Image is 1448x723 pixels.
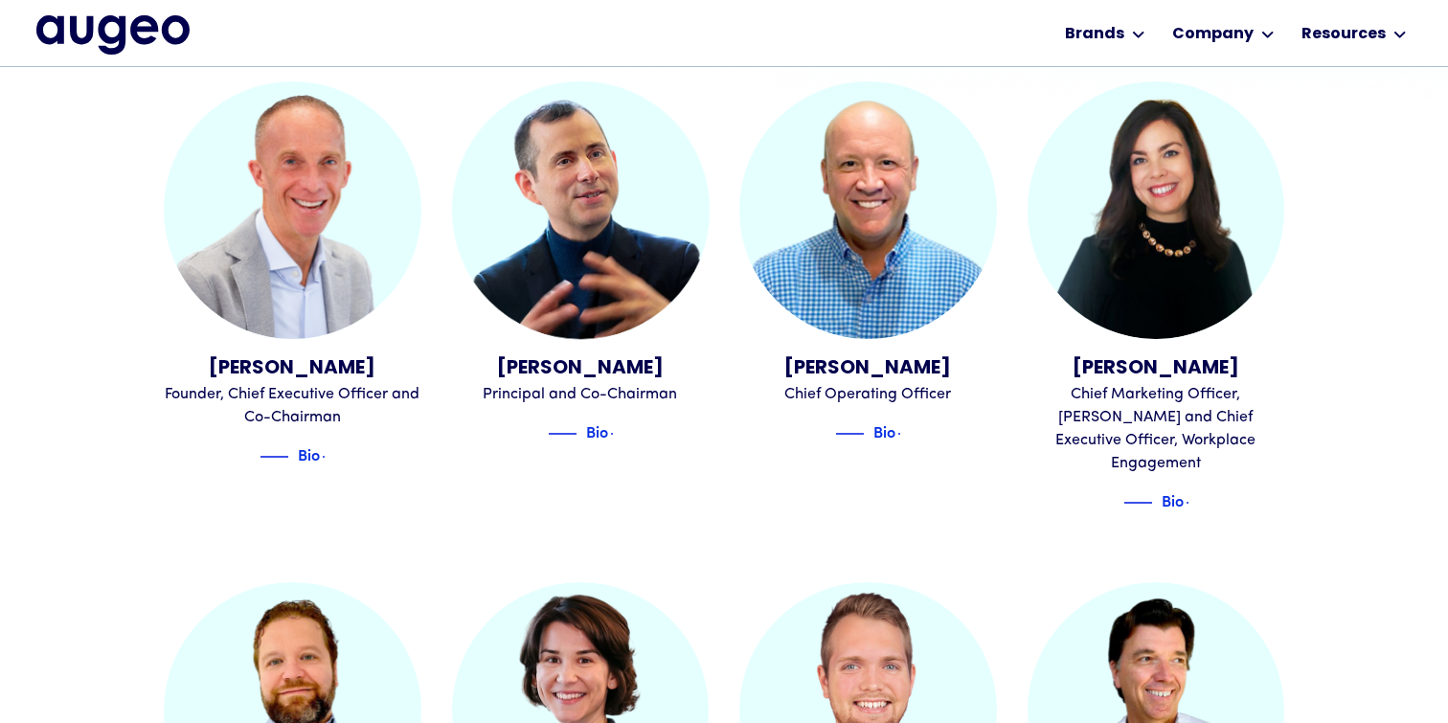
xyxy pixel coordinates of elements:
[739,354,997,383] div: [PERSON_NAME]
[548,422,577,445] img: Blue decorative line
[1172,23,1254,46] div: Company
[298,442,320,465] div: Bio
[586,419,608,442] div: Bio
[1186,491,1214,514] img: Blue text arrow
[739,81,997,339] img: Erik Sorensen
[36,15,190,54] img: Augeo's full logo in midnight blue.
[164,81,421,467] a: David Kristal[PERSON_NAME]Founder, Chief Executive Officer and Co-ChairmanBlue decorative lineBio...
[1123,491,1152,514] img: Blue decorative line
[1028,354,1285,383] div: [PERSON_NAME]
[164,354,421,383] div: [PERSON_NAME]
[873,419,895,442] div: Bio
[897,422,926,445] img: Blue text arrow
[1301,23,1386,46] div: Resources
[739,383,997,406] div: Chief Operating Officer
[1028,383,1285,475] div: Chief Marketing Officer, [PERSON_NAME] and Chief Executive Officer, Workplace Engagement
[739,81,997,444] a: Erik Sorensen[PERSON_NAME]Chief Operating OfficerBlue decorative lineBioBlue text arrow
[835,422,864,445] img: Blue decorative line
[610,422,639,445] img: Blue text arrow
[322,445,351,468] img: Blue text arrow
[1162,488,1184,511] div: Bio
[260,445,288,468] img: Blue decorative line
[451,81,709,339] img: Juan Sabater
[36,15,190,54] a: home
[452,354,710,383] div: [PERSON_NAME]
[452,81,710,444] a: Juan Sabater[PERSON_NAME]Principal and Co-ChairmanBlue decorative lineBioBlue text arrow
[164,81,421,339] img: David Kristal
[1065,23,1124,46] div: Brands
[1028,81,1285,339] img: Juliann Gilbert
[164,383,421,429] div: Founder, Chief Executive Officer and Co-Chairman
[1028,81,1285,513] a: Juliann Gilbert[PERSON_NAME]Chief Marketing Officer, [PERSON_NAME] and Chief Executive Officer, W...
[452,383,710,406] div: Principal and Co-Chairman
